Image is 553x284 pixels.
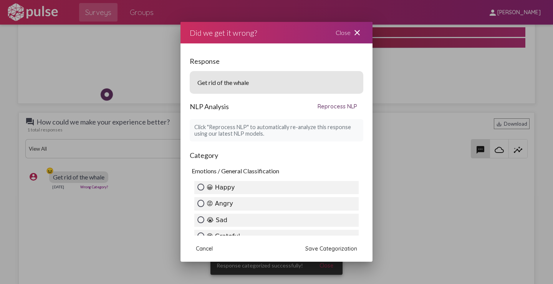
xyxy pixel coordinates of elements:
input: 😍 Grateful [197,233,204,239]
button: Reprocess NLP [311,100,363,113]
button: Cancel [190,242,219,256]
div: Get rid of the whale [190,71,363,94]
button: Save Categorization [299,242,363,256]
input: 😀 Happy [197,184,204,191]
label: 😍 Grateful [194,230,359,243]
div: NLP Analysis [190,94,363,119]
span: Reprocess NLP [318,103,357,110]
div: Did we get it wrong? [190,27,257,39]
span: Cancel [196,246,213,252]
mat-icon: close [353,28,362,37]
div: Click "Reprocess NLP" to automatically re-analyze this response using our latest NLP models. [190,119,363,141]
div: Response [190,51,363,71]
div: Category [190,145,363,165]
input: 😡 Angry [197,200,204,207]
input: 😭 Sad [197,216,204,223]
div: Close [326,22,373,43]
label: 😡 Angry [194,198,359,211]
div: Emotions / General Classification [190,165,363,176]
label: 😭 Sad [194,214,359,227]
span: Save Categorization [305,246,357,252]
label: 😀 Happy [194,181,359,194]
